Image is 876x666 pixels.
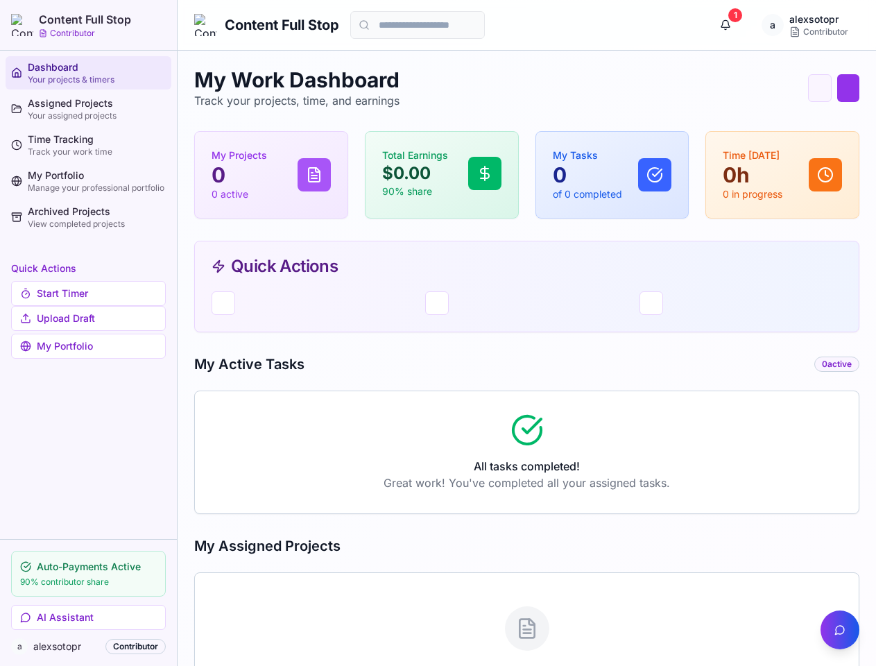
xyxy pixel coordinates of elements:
[105,639,166,654] div: Contributor
[212,187,267,201] p: 0 active
[6,164,171,198] a: My PortfolioManage your professional portfolio
[11,262,166,275] h3: Quick Actions
[28,110,166,121] div: Your assigned projects
[11,288,166,302] a: Start Timer
[39,11,131,28] h2: Content Full Stop
[212,258,842,275] div: Quick Actions
[217,475,836,491] p: Great work! You've completed all your assigned tasks.
[28,182,166,194] div: Manage your professional portfolio
[11,313,166,327] a: Upload Draft
[20,577,157,588] p: 90% contributor share
[789,12,848,26] div: alexsotopr
[553,187,622,201] p: of 0 completed
[553,148,622,162] p: My Tasks
[37,560,141,574] span: Auto-Payments Active
[11,605,166,630] button: AI Assistant
[28,146,166,157] div: Track your work time
[723,162,782,187] p: 0h
[712,11,739,39] button: 1
[212,162,267,187] p: 0
[11,334,166,359] a: My Portfolio
[789,26,848,37] div: Contributor
[28,60,166,74] div: Dashboard
[217,458,836,475] h3: All tasks completed!
[723,148,782,162] p: Time [DATE]
[11,14,33,36] img: Content Full Stop Logo
[194,14,216,36] img: Content Full Stop Logo
[11,281,166,306] button: Start Timer
[28,169,166,182] div: My Portfolio
[194,92,400,109] p: Track your projects, time, and earnings
[723,187,782,201] p: 0 in progress
[553,162,622,187] p: 0
[225,15,339,35] h1: Content Full Stop
[6,56,171,89] a: DashboardYour projects & timers
[28,219,166,230] div: View completed projects
[382,185,448,198] p: 90% share
[194,67,400,92] h1: My Work Dashboard
[762,14,784,36] span: a
[814,357,859,372] div: 0 active
[6,128,171,162] a: Time TrackingTrack your work time
[50,28,95,39] p: Contributor
[11,638,28,655] span: a
[194,536,859,556] h2: My Assigned Projects
[28,74,166,85] div: Your projects & timers
[750,11,859,39] button: aalexsotopr Contributor
[212,148,267,162] p: My Projects
[28,133,166,146] div: Time Tracking
[382,162,448,185] p: $0.00
[837,74,859,102] svg: Upload Draft
[33,640,100,654] span: alexsotopr
[6,200,171,234] a: Archived ProjectsView completed projects
[28,96,166,110] div: Assigned Projects
[194,355,304,374] h2: My Active Tasks
[382,148,448,162] p: Total Earnings
[6,92,171,126] a: Assigned ProjectsYour assigned projects
[728,8,742,22] div: 1
[28,205,166,219] div: Archived Projects
[808,74,832,102] svg: Quick Timer
[11,306,166,331] button: Upload Draft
